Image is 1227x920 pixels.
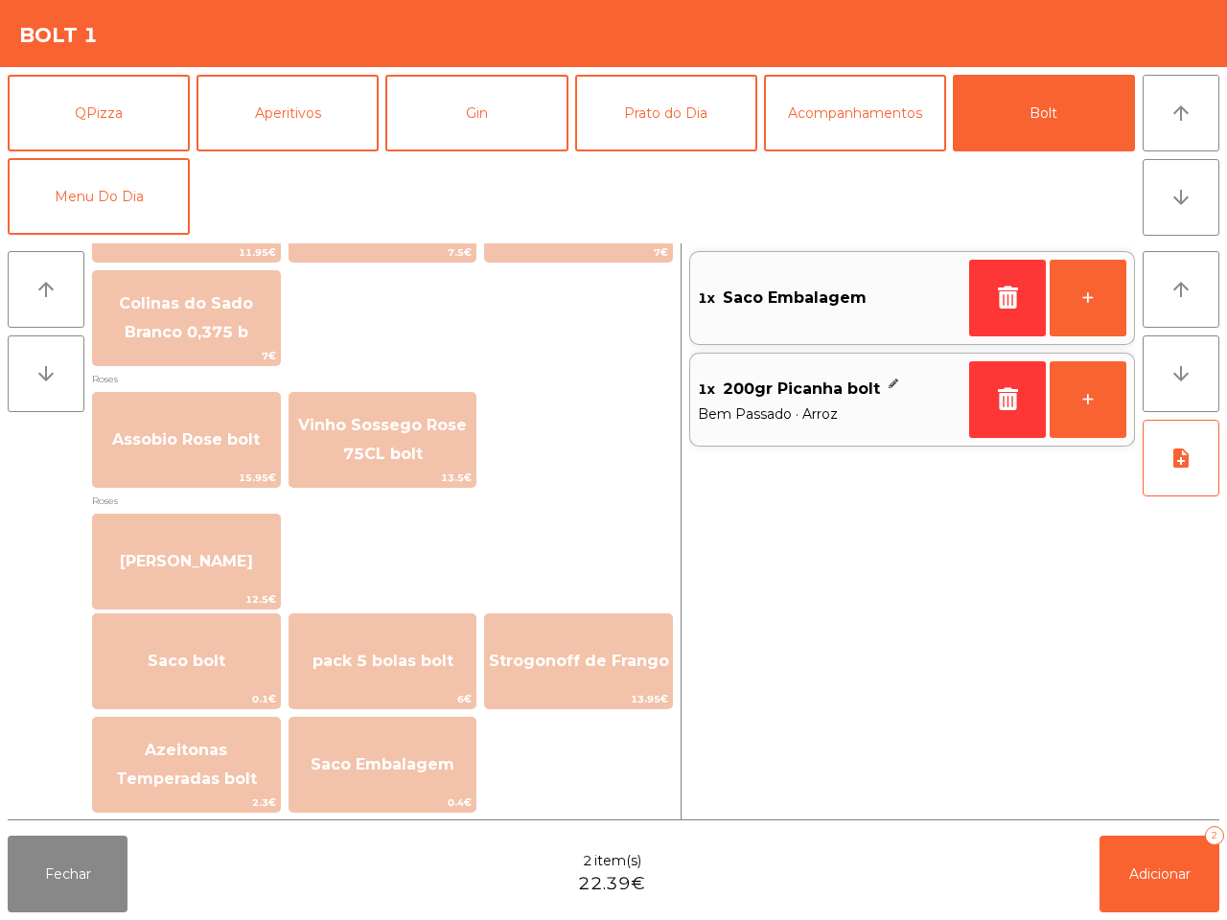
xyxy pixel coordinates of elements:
[197,75,379,151] button: Aperitivos
[289,690,476,708] span: 6€
[1050,260,1126,336] button: +
[1143,335,1219,412] button: arrow_downward
[19,21,98,50] h4: Bolt 1
[298,416,467,463] span: Vinho Sossego Rose 75CL bolt
[289,469,476,487] span: 13.5€
[35,362,58,385] i: arrow_downward
[93,347,280,365] span: 7€
[1100,836,1219,912] button: Adicionar2
[93,469,280,487] span: 15.95€
[119,294,253,341] span: Colinas do Sado Branco 0,375 b
[112,430,260,448] span: Assobio Rose bolt
[594,851,641,871] span: item(s)
[485,690,672,708] span: 13.95€
[698,403,961,425] span: Bem Passado · Arroz
[120,552,253,570] span: [PERSON_NAME]
[93,690,280,708] span: 0.1€
[8,158,190,235] button: Menu Do Dia
[116,741,257,788] span: Azeitonas Temperadas bolt
[1169,362,1192,385] i: arrow_downward
[575,75,757,151] button: Prato do Dia
[1143,251,1219,328] button: arrow_upward
[289,243,476,262] span: 7.5€
[723,375,880,403] span: 200gr Picanha bolt
[385,75,567,151] button: Gin
[1169,186,1192,209] i: arrow_downward
[723,284,867,312] span: Saco Embalagem
[953,75,1135,151] button: Bolt
[489,652,669,670] span: Strogonoff de Frango
[764,75,946,151] button: Acompanhamentos
[1205,826,1224,845] div: 2
[578,871,645,897] span: 22.39€
[8,335,84,412] button: arrow_downward
[1143,75,1219,151] button: arrow_upward
[8,75,190,151] button: QPizza
[1143,420,1219,496] button: note_add
[93,793,280,812] span: 2.3€
[92,492,673,510] span: Roses
[35,278,58,301] i: arrow_upward
[1169,278,1192,301] i: arrow_upward
[1143,159,1219,236] button: arrow_downward
[313,652,453,670] span: pack 5 bolas bolt
[485,243,672,262] span: 7€
[698,284,715,312] span: 1x
[1129,865,1191,883] span: Adicionar
[92,370,673,388] span: Roses
[311,755,454,773] span: Saco Embalagem
[8,251,84,328] button: arrow_upward
[1050,361,1126,438] button: +
[698,375,715,403] span: 1x
[148,652,225,670] span: Saco bolt
[1169,447,1192,470] i: note_add
[583,851,592,871] span: 2
[93,243,280,262] span: 11.95€
[289,793,476,812] span: 0.4€
[1169,102,1192,125] i: arrow_upward
[8,836,127,912] button: Fechar
[93,590,280,609] span: 12.5€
